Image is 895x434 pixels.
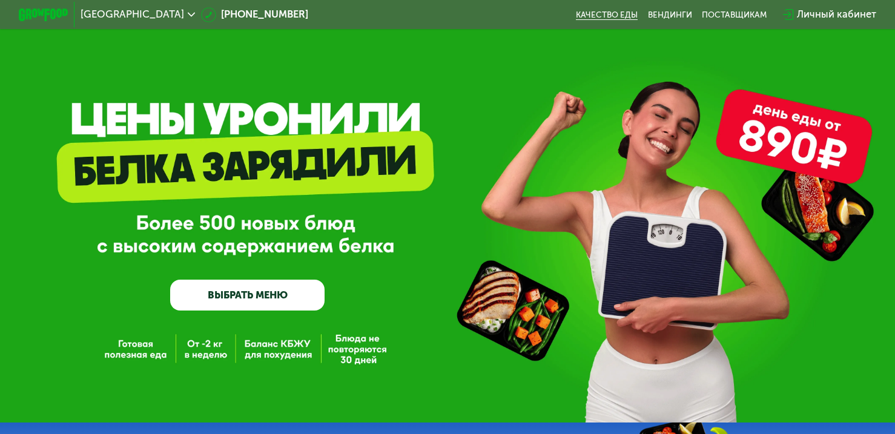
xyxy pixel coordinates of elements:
a: Вендинги [648,10,692,19]
div: поставщикам [702,10,767,19]
a: [PHONE_NUMBER] [201,7,308,22]
span: [GEOGRAPHIC_DATA] [81,10,184,19]
a: Качество еды [576,10,638,19]
div: Личный кабинет [797,7,876,22]
a: ВЫБРАТЬ МЕНЮ [170,280,325,311]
